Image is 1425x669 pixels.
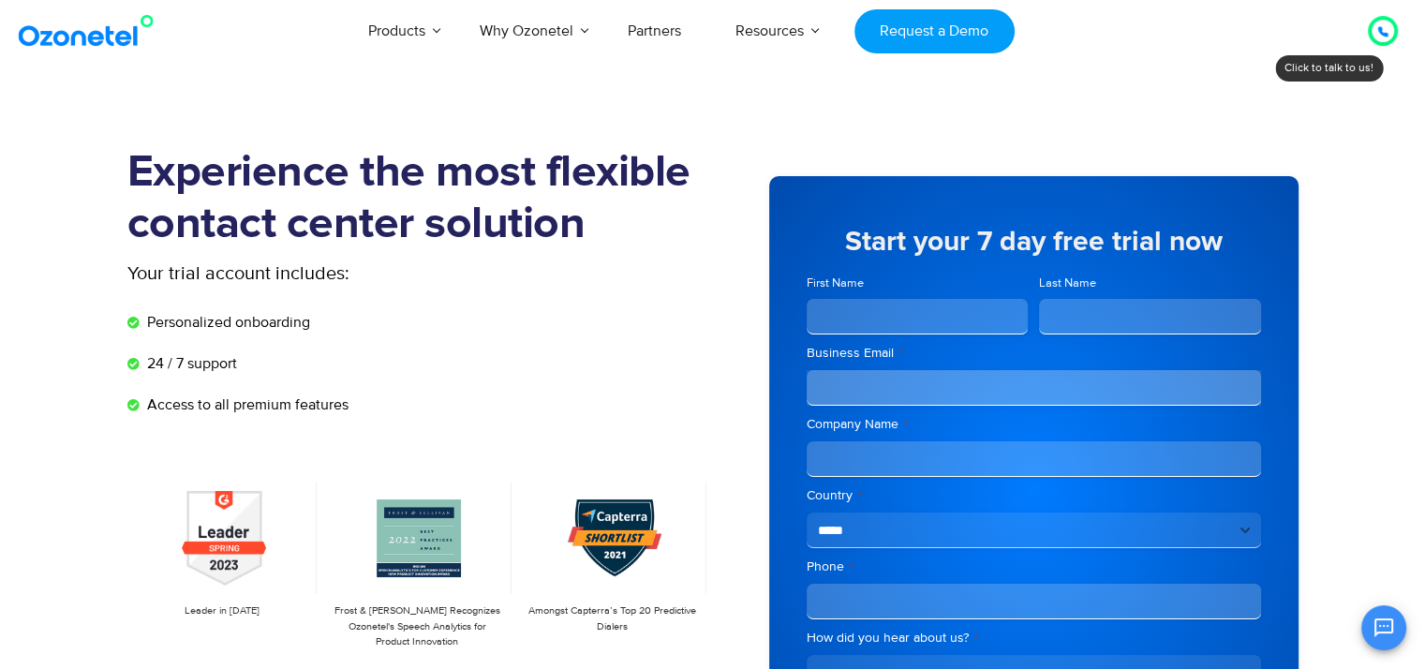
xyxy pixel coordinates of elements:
[807,275,1029,292] label: First Name
[332,603,502,650] p: Frost & [PERSON_NAME] Recognizes Ozonetel's Speech Analytics for Product Innovation
[1361,605,1406,650] button: Open chat
[127,260,572,288] p: Your trial account includes:
[807,228,1261,256] h5: Start your 7 day free trial now
[137,603,307,619] p: Leader in [DATE]
[527,603,697,634] p: Amongst Capterra’s Top 20 Predictive Dialers
[142,352,237,375] span: 24 / 7 support
[807,486,1261,505] label: Country
[142,311,310,334] span: Personalized onboarding
[1039,275,1261,292] label: Last Name
[854,9,1015,53] a: Request a Demo
[807,415,1261,434] label: Company Name
[807,629,1261,647] label: How did you hear about us?
[142,394,349,416] span: Access to all premium features
[807,557,1261,576] label: Phone
[127,147,713,250] h1: Experience the most flexible contact center solution
[807,344,1261,363] label: Business Email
